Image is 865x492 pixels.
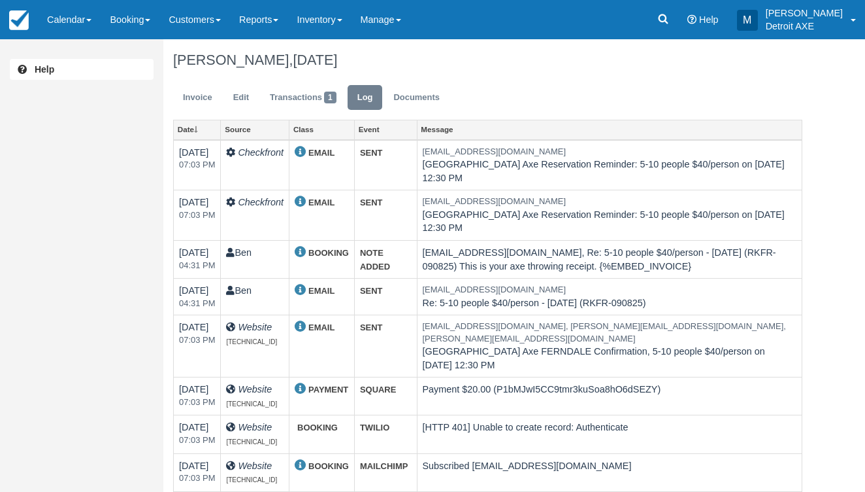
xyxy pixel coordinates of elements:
[308,286,335,296] strong: EMAIL
[417,378,802,415] td: Payment $20.00 (P1bMJwI5CC9tmr3kuSoa8hO6dSEZY)
[417,190,802,241] td: [GEOGRAPHIC_DATA] Axe Reservation Reminder: 5-10 people $40/person on [DATE] 12:30 PM
[9,10,29,30] img: checkfront-main-nav-mini-logo.png
[417,120,802,139] a: Message
[308,385,348,395] strong: PAYMENT
[360,423,389,432] strong: TWILIO
[384,85,449,111] a: Documents
[348,85,383,111] a: Log
[360,198,383,207] strong: SENT
[179,209,215,222] em: 2025-08-14 19:03:53-0400
[35,64,54,75] b: Help
[238,461,272,471] i: Website
[423,146,797,158] em: [EMAIL_ADDRESS][DOMAIN_NAME]
[174,315,221,378] td: [DATE]
[360,286,383,296] strong: SENT
[173,85,222,111] a: Invoice
[308,198,335,207] strong: EMAIL
[737,10,758,31] div: M
[308,248,349,258] strong: BOOKING
[360,248,390,272] strong: NOTE ADDED
[308,148,335,158] strong: EMAIL
[687,15,696,24] i: Help
[179,260,215,272] em: 2025-08-10 16:31:27-0400
[238,322,272,332] i: Website
[360,323,383,332] strong: SENT
[417,240,802,278] td: [EMAIL_ADDRESS][DOMAIN_NAME], Re: 5-10 people $40/person - [DATE] (RKFR-090825) This is your axe ...
[221,240,289,278] td: Ben
[226,476,277,483] span: [TECHNICAL_ID]
[766,7,843,20] p: [PERSON_NAME]
[417,415,802,453] td: [HTTP 401] Unable to create record: Authenticate
[355,120,417,139] a: Event
[226,438,277,446] span: [TECHNICAL_ID]
[221,120,289,139] a: Source
[179,472,215,485] em: 2025-08-09 19:03:09-0400
[226,338,277,345] span: [TECHNICAL_ID]
[10,59,154,80] a: Help
[179,396,215,409] em: 2025-08-09 19:03:10-0400
[179,434,215,447] em: 2025-08-09 19:03:09-0400
[174,453,221,491] td: [DATE]
[308,323,335,332] strong: EMAIL
[174,240,221,278] td: [DATE]
[174,140,221,190] td: [DATE]
[766,20,843,33] p: Detroit AXE
[238,197,284,207] i: Checkfront
[174,190,221,241] td: [DATE]
[238,422,272,432] i: Website
[238,147,284,158] i: Checkfront
[174,120,220,139] a: Date
[324,92,336,103] span: 1
[417,140,802,190] td: [GEOGRAPHIC_DATA] Axe Reservation Reminder: 5-10 people $40/person on [DATE] 12:30 PM
[293,52,337,68] span: [DATE]
[308,461,349,471] strong: BOOKING
[173,52,802,68] h1: [PERSON_NAME],
[223,85,259,111] a: Edit
[699,14,719,25] span: Help
[179,298,215,310] em: 2025-08-10 16:31:27-0400
[174,279,221,315] td: [DATE]
[417,453,802,491] td: Subscribed [EMAIL_ADDRESS][DOMAIN_NAME]
[417,279,802,315] td: Re: 5-10 people $40/person - [DATE] (RKFR-090825)
[260,85,346,111] a: Transactions1
[174,378,221,415] td: [DATE]
[423,284,797,296] em: [EMAIL_ADDRESS][DOMAIN_NAME]
[360,461,408,471] strong: MAILCHIMP
[289,120,354,139] a: Class
[226,400,277,408] span: [TECHNICAL_ID]
[179,159,215,171] em: 2025-08-16 19:03:05-0400
[423,196,797,208] em: [EMAIL_ADDRESS][DOMAIN_NAME]
[360,385,396,395] strong: SQUARE
[221,279,289,315] td: Ben
[179,334,215,347] em: 2025-08-09 19:03:10-0400
[174,415,221,453] td: [DATE]
[297,423,338,432] strong: BOOKING
[423,321,797,345] em: [EMAIL_ADDRESS][DOMAIN_NAME], [PERSON_NAME][EMAIL_ADDRESS][DOMAIN_NAME], [PERSON_NAME][EMAIL_ADDR...
[360,148,383,158] strong: SENT
[238,384,272,395] i: Website
[417,315,802,378] td: [GEOGRAPHIC_DATA] Axe FERNDALE Confirmation, 5-10 people $40/person on [DATE] 12:30 PM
